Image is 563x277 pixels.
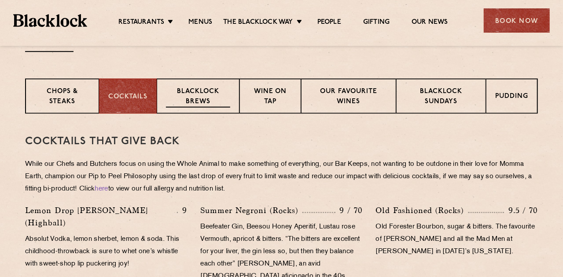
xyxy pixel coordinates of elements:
[25,204,177,229] p: Lemon Drop [PERSON_NAME] (Highball)
[495,92,528,103] p: Pudding
[376,221,538,258] p: Old Forester Bourbon, sugar & bitters. The favourite of [PERSON_NAME] and all the Mad Men at [PER...
[166,87,230,108] p: Blacklock Brews
[13,14,87,26] img: BL_Textured_Logo-footer-cropped.svg
[35,87,90,108] p: Chops & Steaks
[376,204,468,217] p: Old Fashioned (Rocks)
[504,205,538,216] p: 9.5 / 70
[188,18,212,28] a: Menus
[363,18,390,28] a: Gifting
[108,92,147,102] p: Cocktails
[118,18,164,28] a: Restaurants
[249,87,292,108] p: Wine on Tap
[412,18,448,28] a: Our News
[317,18,341,28] a: People
[25,136,538,147] h3: Cocktails That Give Back
[310,87,386,108] p: Our favourite wines
[223,18,293,28] a: The Blacklock Way
[484,8,550,33] div: Book Now
[25,158,538,195] p: While our Chefs and Butchers focus on using the Whole Animal to make something of everything, our...
[95,186,108,192] a: here
[178,205,187,216] p: 9
[335,205,363,216] p: 9 / 70
[25,233,187,270] p: Absolut Vodka, lemon sherbet, lemon & soda. This childhood-throwback is sure to whet one’s whistl...
[405,87,477,108] p: Blacklock Sundays
[200,204,302,217] p: Summer Negroni (Rocks)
